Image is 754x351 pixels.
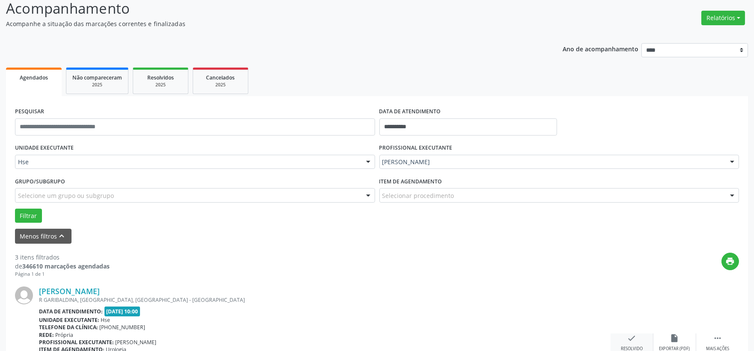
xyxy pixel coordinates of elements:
[15,262,110,271] div: de
[116,339,157,346] span: [PERSON_NAME]
[139,82,182,88] div: 2025
[382,158,722,166] span: [PERSON_NAME]
[15,209,42,223] button: Filtrar
[72,82,122,88] div: 2025
[104,307,140,316] span: [DATE] 10:00
[379,142,453,155] label: PROFISSIONAL EXECUTANTE
[382,191,454,200] span: Selecionar procedimento
[206,74,235,81] span: Cancelados
[15,175,65,188] label: Grupo/Subgrupo
[721,253,739,270] button: print
[39,296,611,304] div: R GARIBALDINA, [GEOGRAPHIC_DATA], [GEOGRAPHIC_DATA] - [GEOGRAPHIC_DATA]
[147,74,174,81] span: Resolvidos
[57,231,67,241] i: keyboard_arrow_up
[39,286,100,296] a: [PERSON_NAME]
[15,286,33,304] img: img
[726,257,735,266] i: print
[18,158,358,166] span: Hse
[563,43,638,54] p: Ano de acompanhamento
[15,271,110,278] div: Página 1 de 1
[15,229,72,244] button: Menos filtroskeyboard_arrow_up
[72,74,122,81] span: Não compareceram
[39,331,54,339] b: Rede:
[100,324,146,331] span: [PHONE_NUMBER]
[56,331,74,339] span: Própria
[22,262,110,270] strong: 346610 marcações agendadas
[701,11,745,25] button: Relatórios
[713,333,722,343] i: 
[39,316,99,324] b: Unidade executante:
[39,324,98,331] b: Telefone da clínica:
[379,175,442,188] label: Item de agendamento
[18,191,114,200] span: Selecione um grupo ou subgrupo
[15,253,110,262] div: 3 itens filtrados
[199,82,242,88] div: 2025
[15,142,74,155] label: UNIDADE EXECUTANTE
[6,19,525,28] p: Acompanhe a situação das marcações correntes e finalizadas
[20,74,48,81] span: Agendados
[627,333,637,343] i: check
[15,105,44,118] label: PESQUISAR
[39,339,114,346] b: Profissional executante:
[101,316,110,324] span: Hse
[379,105,441,118] label: DATA DE ATENDIMENTO
[670,333,679,343] i: insert_drive_file
[39,308,103,315] b: Data de atendimento:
